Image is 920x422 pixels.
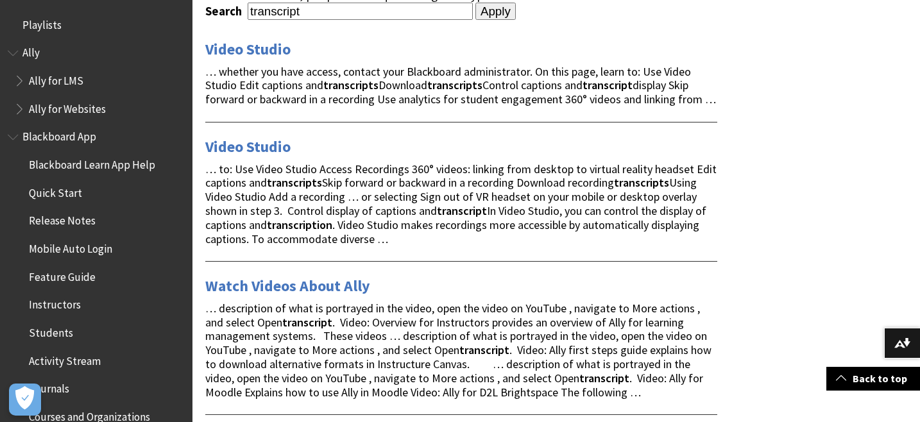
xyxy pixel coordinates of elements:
span: Journals [29,378,69,396]
a: Video Studio [205,137,291,157]
strong: transcripts [614,175,669,190]
span: Instructors [29,294,81,312]
span: Students [29,322,73,339]
span: Ally for LMS [29,70,83,87]
input: Apply [475,3,516,21]
span: … description of what is portrayed in the video, open the video on YouTube , navigate to More act... [205,301,711,400]
a: Video Studio [205,39,291,60]
span: … to: Use Video Studio Access Recordings 360° videos: linking from desktop to virtual reality hea... [205,162,717,246]
strong: transcript [459,342,509,357]
strong: transcripts [323,78,379,92]
label: Search [205,4,245,19]
button: Open Preferences [9,384,41,416]
a: Back to top [826,367,920,391]
span: Quick Start [29,182,82,199]
span: Mobile Auto Login [29,238,112,255]
strong: transcripts [267,175,322,190]
span: Activity Stream [29,350,101,367]
span: … whether you have access, contact your Blackboard administrator. On this page, learn to: Use Vid... [205,64,716,107]
strong: transcript [583,78,633,92]
span: Blackboard Learn App Help [29,154,155,171]
span: Ally [22,42,40,60]
strong: transcript [579,371,629,385]
span: Blackboard App [22,126,96,144]
a: Watch Videos About Ally [205,276,370,296]
strong: transcription [267,217,332,232]
strong: transcripts [427,78,482,92]
span: Playlists [22,14,62,31]
nav: Book outline for Playlists [8,14,185,36]
nav: Book outline for Anthology Ally Help [8,42,185,120]
strong: transcript [437,203,487,218]
strong: transcript [282,315,332,330]
span: Ally for Websites [29,98,106,115]
span: Feature Guide [29,266,96,283]
span: Release Notes [29,210,96,228]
